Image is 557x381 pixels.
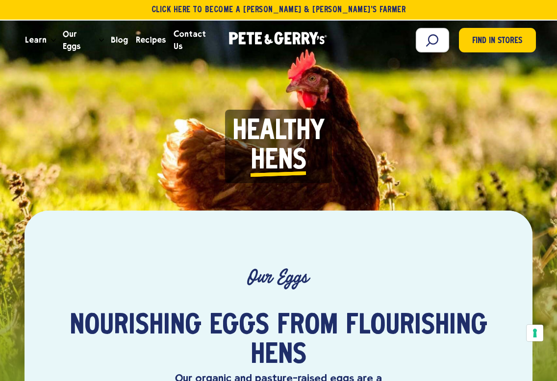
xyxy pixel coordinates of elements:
[170,27,219,53] a: Contact Us
[51,39,56,42] button: Open the dropdown menu for Learn
[278,146,293,176] i: n
[416,28,449,52] input: Search
[472,35,522,48] span: Find in Stores
[59,27,99,53] a: Our Eggs
[136,34,166,46] span: Recipes
[132,27,170,53] a: Recipes
[63,28,95,52] span: Our Eggs
[293,146,306,176] i: s
[459,28,536,52] a: Find in Stores
[99,39,104,42] button: Open the dropdown menu for Our Eggs
[107,27,132,53] a: Blog
[25,34,47,46] span: Learn
[21,27,51,53] a: Learn
[70,311,202,341] span: Nourishing
[277,311,338,341] span: from
[111,34,128,46] span: Blog
[174,28,215,52] span: Contact Us
[251,341,306,370] span: hens
[346,311,487,341] span: flourishing
[232,117,325,146] span: Healthy
[527,325,543,341] button: Your consent preferences for tracking technologies
[209,311,269,341] span: eggs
